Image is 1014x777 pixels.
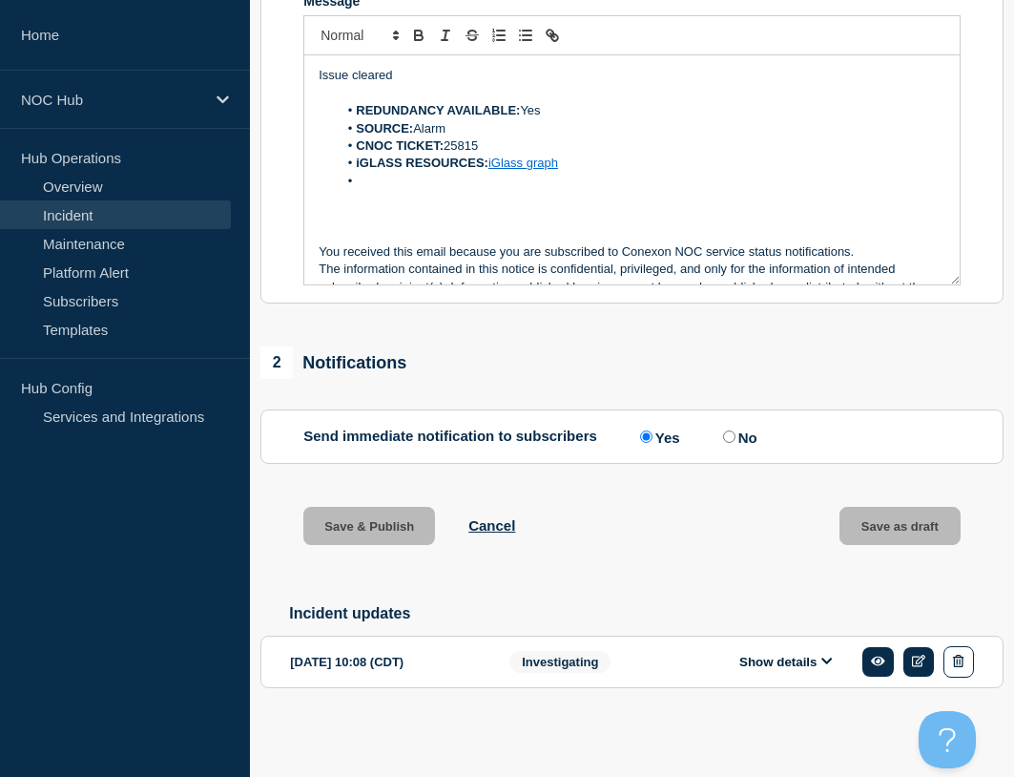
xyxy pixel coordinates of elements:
[303,428,961,446] div: Send immediate notification to subscribers
[312,24,405,47] span: Font size
[319,67,945,84] p: Issue cleared
[304,55,960,284] div: Message
[289,605,1004,622] h2: Incident updates
[509,651,610,673] span: Investigating
[338,102,945,119] li: Yes
[356,121,413,136] strong: SOURCE:
[512,24,539,47] button: Toggle bulleted list
[303,428,597,446] p: Send immediate notification to subscribers
[640,430,652,443] input: Yes
[319,243,945,261] p: You received this email because you are subscribed to Conexon NOC service status notifications.
[468,517,515,534] button: Cancel
[839,507,961,545] button: Save as draft
[303,507,435,545] button: Save & Publish
[734,654,838,670] button: Show details
[260,346,406,379] div: Notifications
[539,24,566,47] button: Toggle link
[723,430,735,443] input: No
[260,346,293,379] span: 2
[356,156,488,170] strong: iGLASS RESOURCES:
[338,137,945,155] li: 25815
[486,24,512,47] button: Toggle ordered list
[459,24,486,47] button: Toggle strikethrough text
[405,24,432,47] button: Toggle bold text
[338,120,945,137] li: Alarm
[718,428,757,446] label: No
[290,646,481,678] div: [DATE] 10:08 (CDT)
[21,92,204,108] p: NOC Hub
[356,138,444,153] strong: CNOC TICKET:
[488,156,558,170] a: iGlass graph
[432,24,459,47] button: Toggle italic text
[356,103,520,117] strong: REDUNDANCY AVAILABLE:
[919,711,976,768] iframe: Help Scout Beacon - Open
[319,261,945,313] p: The information contained in this notice is confidential, privileged, and only for the informatio...
[635,428,680,446] label: Yes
